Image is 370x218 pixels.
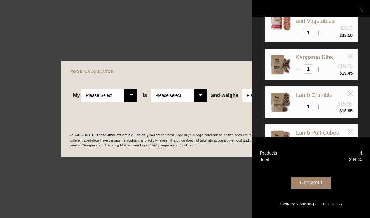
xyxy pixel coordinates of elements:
a: Lamb Puff Cubes [296,130,339,136]
bdi: 33.50 [339,33,353,38]
span: $ [339,71,342,76]
span: $ [339,108,342,113]
img: Lamb Crumble [270,91,291,113]
div: $15.95 [337,100,353,108]
span: and [211,93,221,98]
bdi: 84.35 [349,157,362,162]
span: $ [349,157,351,162]
bdi: 19.45 [339,71,353,76]
img: Kangaroo Ribs [270,54,291,75]
div: 4 [360,150,362,156]
div: Total [260,156,269,163]
a: Kangaroo Ribs [296,54,333,60]
p: You are the best judge of your dog's condition as no two dogs are the same. Different breeds and ... [70,133,300,148]
div: Products [260,150,277,156]
div: Checkout [291,177,331,189]
a: *Delivery & Shipping Conditions apply [252,200,370,207]
a: Products 4 Total $84.35 Checkout [252,137,370,218]
span: My [73,93,80,98]
div: $19.45 [337,63,353,70]
h4: FOOD CALCULATOR [70,70,300,74]
span: $ [339,33,342,38]
span: is [143,93,147,98]
img: Lamb Puff Cubes [270,129,291,151]
b: PLEASE NOTE: These amounts are a guide only. [70,133,149,137]
a: Lamb Crumble [296,92,333,98]
bdi: 15.95 [339,108,353,113]
span: weighs [211,93,238,98]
